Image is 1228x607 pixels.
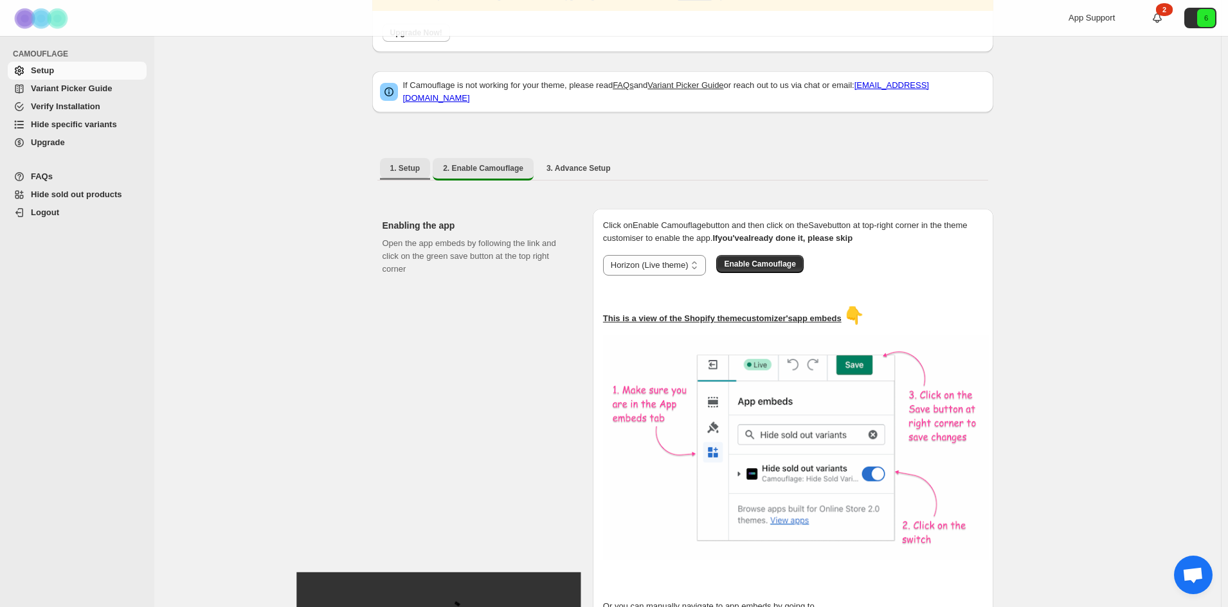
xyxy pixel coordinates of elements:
[31,207,59,217] span: Logout
[844,306,864,325] span: 👇
[1151,12,1164,24] a: 2
[443,163,523,173] span: 2. Enable Camouflage
[1204,14,1208,22] text: 6
[31,84,112,93] span: Variant Picker Guide
[603,219,983,245] p: Click on Enable Camouflage button and then click on the Save button at top-right corner in the th...
[603,313,842,323] u: This is a view of the Shopify theme customizer's app embeds
[724,259,795,269] span: Enable Camouflage
[8,186,147,204] a: Hide sold out products
[31,137,65,147] span: Upgrade
[8,62,147,80] a: Setup
[8,80,147,98] a: Variant Picker Guide
[1184,8,1216,28] button: Avatar with initials 6
[390,163,420,173] span: 1. Setup
[1174,556,1213,594] div: Open chat
[1197,9,1215,27] span: Avatar with initials 6
[10,1,75,36] img: Camouflage
[31,66,54,75] span: Setup
[8,116,147,134] a: Hide specific variants
[712,233,853,243] b: If you've already done it, please skip
[383,219,572,232] h2: Enabling the app
[546,163,611,173] span: 3. Advance Setup
[603,335,989,560] img: camouflage-enable
[8,134,147,152] a: Upgrade
[1156,3,1173,16] div: 2
[716,255,803,273] button: Enable Camouflage
[8,168,147,186] a: FAQs
[31,172,53,181] span: FAQs
[613,80,634,90] a: FAQs
[31,119,117,129] span: Hide specific variants
[716,259,803,268] a: Enable Camouflage
[13,49,148,59] span: CAMOUFLAGE
[31,101,100,111] span: Verify Installation
[8,204,147,222] a: Logout
[8,98,147,116] a: Verify Installation
[403,79,986,105] p: If Camouflage is not working for your theme, please read and or reach out to us via chat or email:
[31,189,122,199] span: Hide sold out products
[1069,13,1115,22] span: App Support
[647,80,723,90] a: Variant Picker Guide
